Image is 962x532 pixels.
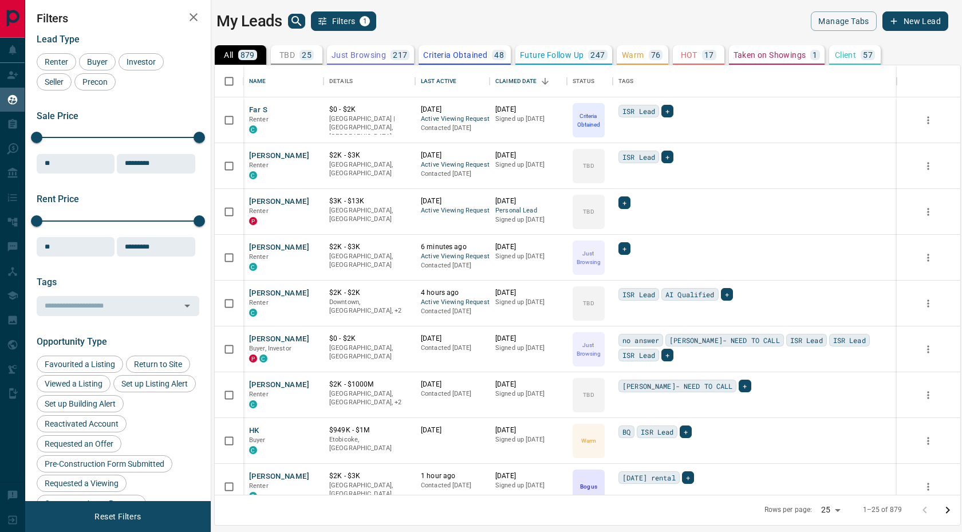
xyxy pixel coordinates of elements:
[495,298,561,307] p: Signed up [DATE]
[329,206,409,224] p: [GEOGRAPHIC_DATA], [GEOGRAPHIC_DATA]
[249,391,269,398] span: Renter
[249,471,309,482] button: [PERSON_NAME]
[259,354,267,362] div: condos.ca
[495,215,561,224] p: Signed up [DATE]
[920,387,937,404] button: more
[618,242,630,255] div: +
[574,249,604,266] p: Just Browsing
[37,435,121,452] div: Requested an Offer
[37,356,123,373] div: Favourited a Listing
[37,53,76,70] div: Renter
[329,481,409,499] p: [GEOGRAPHIC_DATA], [GEOGRAPHIC_DATA]
[37,194,79,204] span: Rent Price
[682,471,694,484] div: +
[249,65,266,97] div: Name
[329,471,409,481] p: $2K - $3K
[41,57,72,66] span: Renter
[495,389,561,399] p: Signed up [DATE]
[622,105,655,117] span: ISR Lead
[661,151,673,163] div: +
[665,349,669,361] span: +
[920,341,937,358] button: more
[680,425,692,438] div: +
[641,426,673,438] span: ISR Lead
[494,51,504,59] p: 48
[936,499,959,522] button: Go to next page
[421,160,484,170] span: Active Viewing Request
[123,57,160,66] span: Investor
[249,242,309,253] button: [PERSON_NAME]
[661,105,673,117] div: +
[920,478,937,495] button: more
[721,288,733,301] div: +
[622,151,655,163] span: ISR Lead
[249,299,269,306] span: Renter
[574,112,604,129] p: Criteria Obtained
[882,11,948,31] button: New Lead
[179,298,195,314] button: Open
[240,51,255,59] p: 879
[495,425,561,435] p: [DATE]
[249,482,269,490] span: Renter
[37,415,127,432] div: Reactivated Account
[835,51,856,59] p: Client
[811,11,876,31] button: Manage Tabs
[329,242,409,252] p: $2K - $3K
[743,380,747,392] span: +
[495,252,561,261] p: Signed up [DATE]
[41,479,123,488] span: Requested a Viewing
[249,446,257,454] div: condos.ca
[249,161,269,169] span: Renter
[37,73,72,90] div: Seller
[329,389,409,407] p: Etobicoke, Toronto
[583,299,594,308] p: TBD
[329,252,409,270] p: [GEOGRAPHIC_DATA], [GEOGRAPHIC_DATA]
[618,196,630,209] div: +
[41,77,68,86] span: Seller
[495,380,561,389] p: [DATE]
[249,425,259,436] button: HK
[495,471,561,481] p: [DATE]
[622,289,655,300] span: ISR Lead
[329,151,409,160] p: $2K - $3K
[41,439,117,448] span: Requested an Offer
[74,73,116,90] div: Precon
[329,160,409,178] p: [GEOGRAPHIC_DATA], [GEOGRAPHIC_DATA]
[41,360,119,369] span: Favourited a Listing
[216,12,282,30] h1: My Leads
[421,288,484,298] p: 4 hours ago
[495,151,561,160] p: [DATE]
[618,65,634,97] div: Tags
[332,51,386,59] p: Just Browsing
[574,341,604,358] p: Just Browsing
[249,171,257,179] div: condos.ca
[920,432,937,450] button: more
[421,196,484,206] p: [DATE]
[661,349,673,361] div: +
[495,160,561,170] p: Signed up [DATE]
[622,51,644,59] p: Warm
[311,11,377,31] button: Filters1
[288,14,305,29] button: search button
[665,151,669,163] span: +
[622,472,676,483] span: [DATE] rental
[249,151,309,161] button: [PERSON_NAME]
[421,307,484,316] p: Contacted [DATE]
[249,105,267,116] button: Far S
[590,51,605,59] p: 247
[249,116,269,123] span: Renter
[537,73,553,89] button: Sort
[581,436,596,445] p: Warm
[421,389,484,399] p: Contacted [DATE]
[583,391,594,399] p: TBD
[686,472,690,483] span: +
[423,51,487,59] p: Criteria Obtained
[421,425,484,435] p: [DATE]
[863,51,873,59] p: 57
[669,334,779,346] span: [PERSON_NAME]- NEED TO CALL
[249,400,257,408] div: condos.ca
[37,34,80,45] span: Lead Type
[495,206,561,216] span: Personal Lead
[78,77,112,86] span: Precon
[583,161,594,170] p: TBD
